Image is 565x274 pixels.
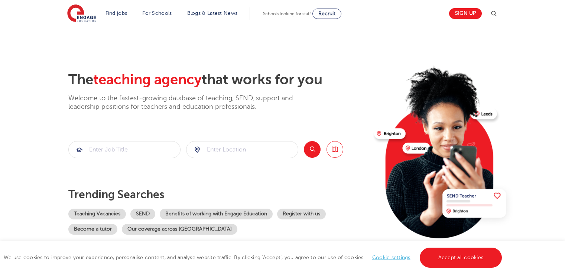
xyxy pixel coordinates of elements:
[449,8,482,19] a: Sign up
[122,224,237,235] a: Our coverage across [GEOGRAPHIC_DATA]
[68,141,181,158] div: Submit
[130,209,155,219] a: SEND
[93,72,202,88] span: teaching agency
[68,209,126,219] a: Teaching Vacancies
[372,255,410,260] a: Cookie settings
[186,141,298,158] input: Submit
[312,9,341,19] a: Recruit
[304,141,321,158] button: Search
[186,141,298,158] div: Submit
[263,11,311,16] span: Schools looking for staff
[318,11,335,16] span: Recruit
[142,10,172,16] a: For Schools
[277,209,326,219] a: Register with us
[68,71,368,88] h2: The that works for you
[67,4,96,23] img: Engage Education
[420,248,502,268] a: Accept all cookies
[68,94,314,111] p: Welcome to the fastest-growing database of teaching, SEND, support and leadership positions for t...
[187,10,238,16] a: Blogs & Latest News
[105,10,127,16] a: Find jobs
[4,255,504,260] span: We use cookies to improve your experience, personalise content, and analyse website traffic. By c...
[160,209,273,219] a: Benefits of working with Engage Education
[69,141,180,158] input: Submit
[68,188,368,201] p: Trending searches
[68,224,117,235] a: Become a tutor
